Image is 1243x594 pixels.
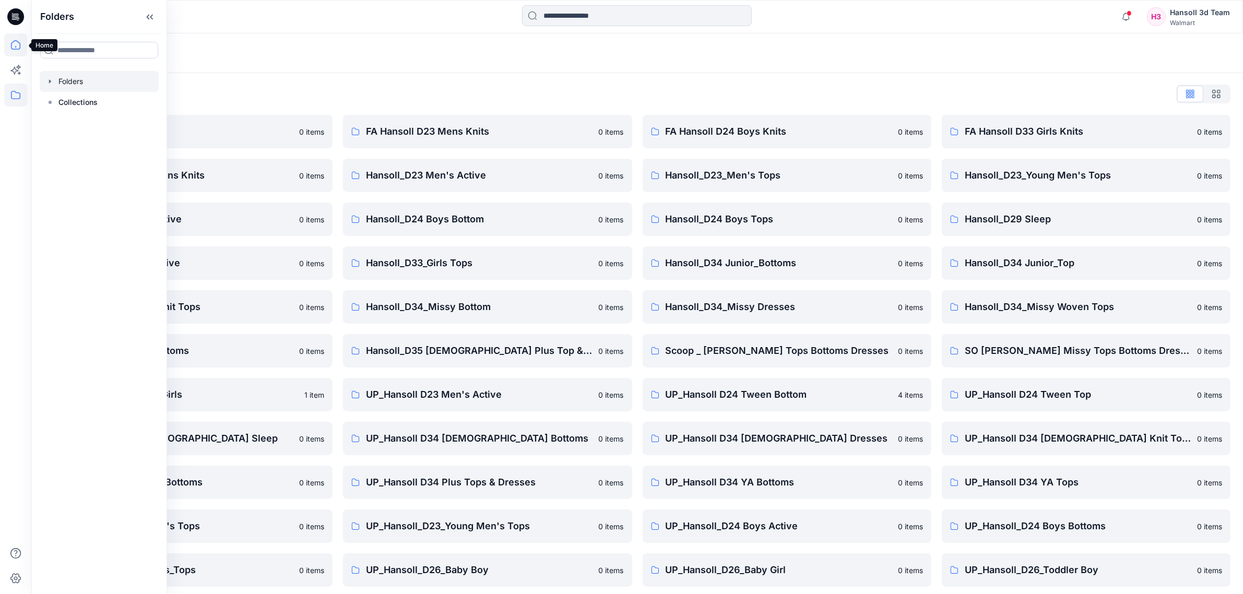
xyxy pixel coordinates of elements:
p: 4 items [898,389,923,400]
a: Hansoll_D33_Girls Active0 items [44,246,333,280]
p: UP_Hansoll D34 Plus Bottoms [67,475,293,490]
p: FA Hansoll D33 Girls Knits [965,124,1191,139]
p: Hansoll_D34_Missy Dresses [666,300,892,314]
p: 0 items [299,433,324,444]
a: Scoop _ [PERSON_NAME] Tops Bottoms Dresses0 items [643,334,931,367]
p: 0 items [599,477,624,488]
p: 0 items [599,302,624,313]
p: 0 items [1197,258,1222,269]
p: UP_Hansoll_D24 Boys Active [666,519,892,533]
a: Hansoll_D34_Plus Bottoms0 items [44,334,333,367]
a: UP_Hansoll D34 Plus Tops & Dresses0 items [343,466,632,499]
p: 0 items [898,565,923,576]
p: 0 items [599,565,624,576]
p: Hansoll_D24 Boys Bottom [366,212,592,227]
p: Scoop _ [PERSON_NAME] Tops Bottoms Dresses [666,343,892,358]
a: Hansoll_D34_Missy Dresses0 items [643,290,931,324]
a: UP_Hansoll_D23_Young Men's Tops0 items [343,509,632,543]
p: Hansoll_D34 Junior_Top [965,256,1191,270]
p: Hansoll_D34_Missy Woven Tops [965,300,1191,314]
p: EcoShot Hansoll [67,124,293,139]
p: 0 items [1197,170,1222,181]
a: Hansoll_D29 Sleep0 items [942,203,1230,236]
p: 0 items [599,433,624,444]
a: Hansoll_D34 Junior_Bottoms0 items [643,246,931,280]
p: Hansoll_D34_Plus Bottoms [67,343,293,358]
a: Hansoll_D24 Boys Tops0 items [643,203,931,236]
a: SO [PERSON_NAME] Missy Tops Bottoms Dresses0 items [942,334,1230,367]
p: Hansoll_D34 Missy Knit Tops [67,300,293,314]
a: UP_Hansoll D34 YA Bottoms0 items [643,466,931,499]
p: TWEEN Hansoll D33 Girls [67,387,298,402]
div: Walmart [1170,19,1230,27]
p: UP_Hansoll_D26_Baby Boy [366,563,592,577]
a: UP_Hansoll_D23_Men's Tops0 items [44,509,333,543]
p: 0 items [599,521,624,532]
p: Hansoll_D35 [DEMOGRAPHIC_DATA] Plus Top & Dresses [366,343,592,358]
a: Hansoll_D34 Missy Knit Tops0 items [44,290,333,324]
p: 0 items [599,258,624,269]
p: 1 item [304,389,324,400]
p: UP_Hansoll_D26_Toddler Boy [965,563,1191,577]
a: UP_Hansoll D34 [DEMOGRAPHIC_DATA] Dresses0 items [643,422,931,455]
p: UP_Hansoll D34 YA Tops [965,475,1191,490]
p: UP_Hansoll_D24_Boys_Tops [67,563,293,577]
p: Hansoll_D24 Boys Tops [666,212,892,227]
p: 0 items [1197,521,1222,532]
p: 0 items [1197,433,1222,444]
p: Hansoll_D34_Missy Bottom [366,300,592,314]
p: UP_Hansoll D34 Plus Tops & Dresses [366,475,592,490]
p: FA Hansoll D23 Mens Knits [366,124,592,139]
p: Hansoll_D33_Girls Tops [366,256,592,270]
a: UP_Hansoll D34 [DEMOGRAPHIC_DATA] Knit Tops0 items [942,422,1230,455]
p: 0 items [1197,389,1222,400]
p: Hansoll_D29 Sleep [965,212,1191,227]
p: 0 items [599,214,624,225]
a: TWEEN Hansoll D33 Girls1 item [44,378,333,411]
p: 0 items [898,302,923,313]
p: 0 items [299,126,324,137]
p: 0 items [1197,565,1222,576]
a: UP_Hansoll_D24 Boys Active0 items [643,509,931,543]
a: Hansoll_D33_Girls Tops0 items [343,246,632,280]
p: Hansoll_D34 Junior_Bottoms [666,256,892,270]
p: UP_Hansoll D34 [DEMOGRAPHIC_DATA] Dresses [666,431,892,446]
p: 0 items [599,126,624,137]
p: Hansoll_D23_Men's Tops [666,168,892,183]
p: UP_Hansoll D29 [DEMOGRAPHIC_DATA] Sleep [67,431,293,446]
a: Hansoll_D24 Boys Bottom0 items [343,203,632,236]
p: 0 items [1197,346,1222,357]
a: UP_Hansoll D29 [DEMOGRAPHIC_DATA] Sleep0 items [44,422,333,455]
p: Collections [58,96,98,109]
a: UP_Hansoll D34 Plus Bottoms0 items [44,466,333,499]
p: 0 items [299,302,324,313]
p: UP_Hansoll D23 Men's Active [366,387,592,402]
a: Hansoll_D34_Missy Woven Tops0 items [942,290,1230,324]
p: 0 items [1197,477,1222,488]
a: UP_Hansoll D34 YA Tops0 items [942,466,1230,499]
a: FA Hansoll D33 Girls Knits0 items [942,115,1230,148]
a: Hansoll_D35 [DEMOGRAPHIC_DATA] Plus Top & Dresses0 items [343,334,632,367]
p: 0 items [299,346,324,357]
p: Hansoll_D23 Men's Active [366,168,592,183]
p: FA Hansoll D24 Boys Knits [666,124,892,139]
a: Hansoll_D23_Young Men's Tops0 items [942,159,1230,192]
a: UP_Hansoll D24 Tween Bottom4 items [643,378,931,411]
a: UP_Hansoll_D24_Boys_Tops0 items [44,553,333,587]
p: 0 items [898,477,923,488]
p: 0 items [299,170,324,181]
a: UP_Hansoll D24 Tween Top0 items [942,378,1230,411]
p: UP_Hansoll D24 Tween Bottom [666,387,892,402]
p: 0 items [299,214,324,225]
a: EcoShot Hansoll0 items [44,115,333,148]
p: UP_Hansoll_D24 Boys Bottoms [965,519,1191,533]
p: 0 items [898,214,923,225]
p: UP_Hansoll_D23_Young Men's Tops [366,519,592,533]
a: Hansoll_D34 Junior_Top0 items [942,246,1230,280]
p: SO [PERSON_NAME] Missy Tops Bottoms Dresses [965,343,1191,358]
p: 0 items [898,346,923,357]
p: 0 items [1197,302,1222,313]
a: Hansoll_D34_Missy Bottom0 items [343,290,632,324]
p: 0 items [599,170,624,181]
a: Hansoll_D23 Men's Active0 items [343,159,632,192]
